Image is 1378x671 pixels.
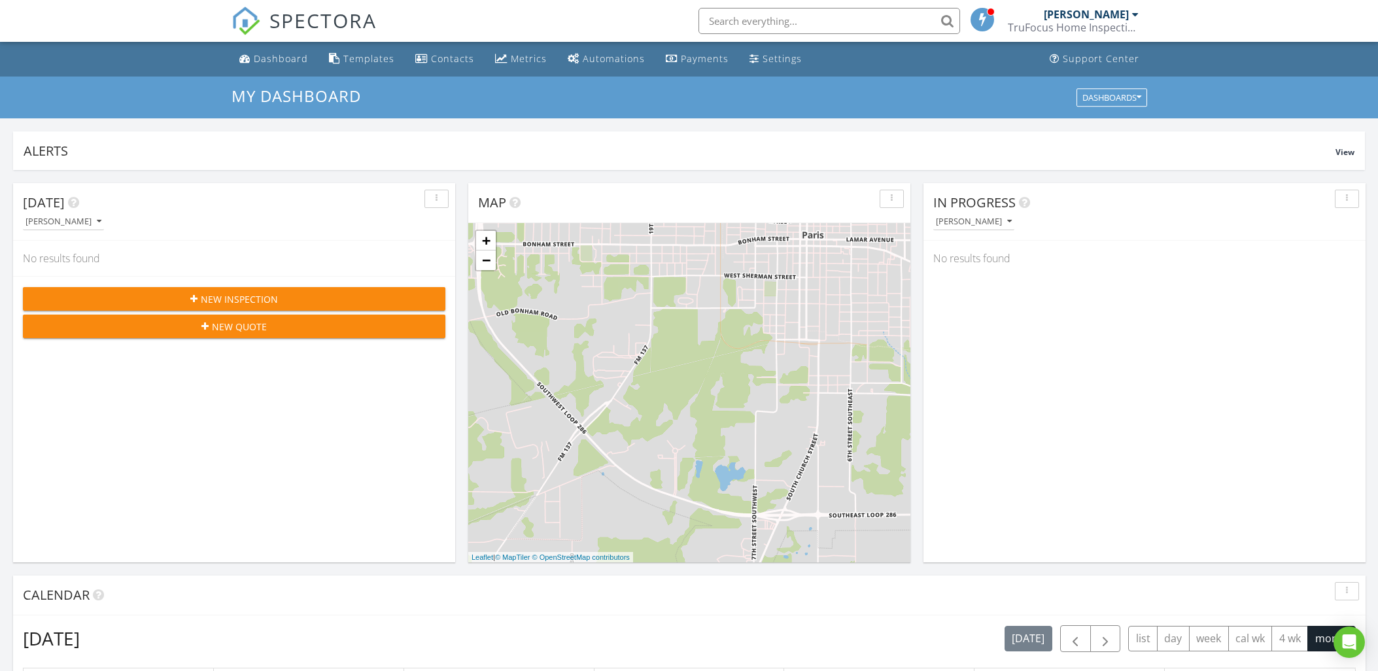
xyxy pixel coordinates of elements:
div: Payments [681,52,729,65]
span: SPECTORA [269,7,377,34]
span: New Quote [212,320,267,334]
a: Leaflet [472,553,493,561]
div: No results found [923,241,1366,276]
a: Settings [744,47,807,71]
div: Alerts [24,142,1335,160]
img: The Best Home Inspection Software - Spectora [232,7,260,35]
a: Support Center [1044,47,1145,71]
button: New Quote [23,315,445,338]
div: Automations [583,52,645,65]
button: cal wk [1228,626,1273,651]
a: Automations (Basic) [562,47,650,71]
div: Open Intercom Messenger [1334,627,1365,658]
h2: [DATE] [23,625,80,651]
button: Next month [1090,625,1121,652]
a: Templates [324,47,400,71]
span: [DATE] [23,194,65,211]
button: 4 wk [1271,626,1308,651]
a: Contacts [410,47,479,71]
a: SPECTORA [232,18,377,45]
div: Metrics [511,52,547,65]
a: Dashboard [234,47,313,71]
button: [DATE] [1005,626,1052,651]
div: [PERSON_NAME] [26,217,101,226]
button: Dashboards [1077,88,1147,107]
span: View [1335,146,1354,158]
span: New Inspection [201,292,278,306]
div: Support Center [1063,52,1139,65]
div: TruFocus Home Inspections [1008,21,1139,34]
div: Contacts [431,52,474,65]
button: day [1157,626,1190,651]
div: Templates [343,52,394,65]
button: month [1307,626,1356,651]
span: In Progress [933,194,1016,211]
button: week [1189,626,1229,651]
a: Payments [661,47,734,71]
button: list [1128,626,1158,651]
div: Dashboard [254,52,308,65]
span: Map [478,194,506,211]
div: [PERSON_NAME] [936,217,1012,226]
button: [PERSON_NAME] [933,213,1014,231]
a: © MapTiler [495,553,530,561]
a: © OpenStreetMap contributors [532,553,630,561]
div: [PERSON_NAME] [1044,8,1129,21]
div: | [468,552,633,563]
div: Dashboards [1082,93,1141,102]
button: Previous month [1060,625,1091,652]
span: Calendar [23,586,90,604]
input: Search everything... [698,8,960,34]
a: Metrics [490,47,552,71]
span: My Dashboard [232,85,361,107]
a: Zoom in [476,231,496,250]
div: Settings [763,52,802,65]
a: Zoom out [476,250,496,270]
button: [PERSON_NAME] [23,213,104,231]
div: No results found [13,241,455,276]
button: New Inspection [23,287,445,311]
